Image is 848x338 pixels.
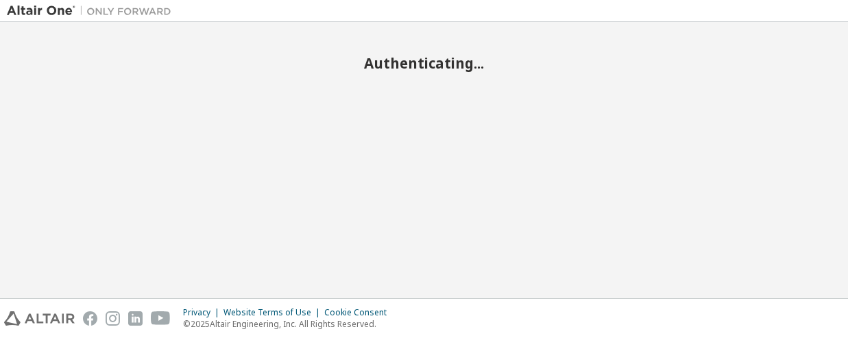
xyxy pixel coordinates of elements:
div: Privacy [183,307,223,318]
img: instagram.svg [106,311,120,326]
h2: Authenticating... [7,54,841,72]
img: linkedin.svg [128,311,143,326]
img: youtube.svg [151,311,171,326]
img: Altair One [7,4,178,18]
img: altair_logo.svg [4,311,75,326]
p: © 2025 Altair Engineering, Inc. All Rights Reserved. [183,318,395,330]
img: facebook.svg [83,311,97,326]
div: Website Terms of Use [223,307,324,318]
div: Cookie Consent [324,307,395,318]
